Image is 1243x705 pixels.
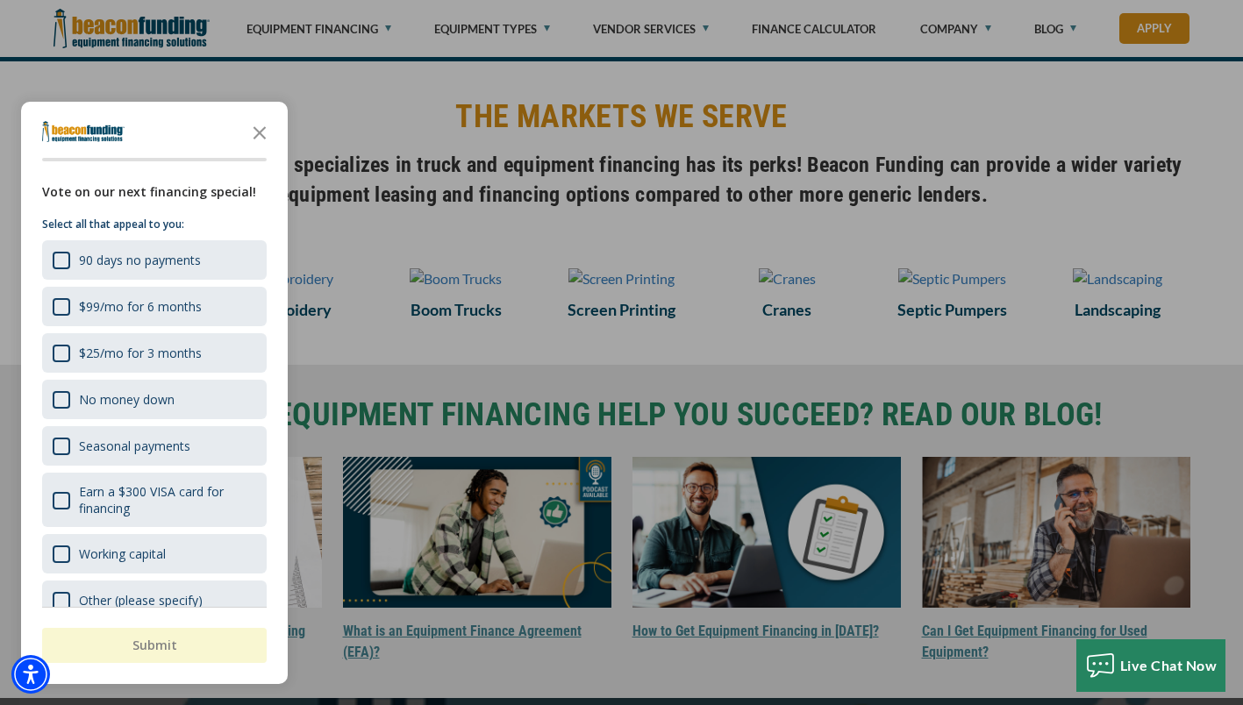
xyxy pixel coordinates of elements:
[79,391,175,408] div: No money down
[42,580,267,620] div: Other (please specify)
[42,426,267,466] div: Seasonal payments
[42,628,267,663] button: Submit
[42,473,267,527] div: Earn a $300 VISA card for financing
[42,287,267,326] div: $99/mo for 6 months
[79,545,166,562] div: Working capital
[42,216,267,233] p: Select all that appeal to you:
[79,483,256,516] div: Earn a $300 VISA card for financing
[79,345,202,361] div: $25/mo for 3 months
[42,333,267,373] div: $25/mo for 3 months
[11,655,50,694] div: Accessibility Menu
[79,438,190,454] div: Seasonal payments
[242,114,277,149] button: Close the survey
[1120,657,1218,673] span: Live Chat Now
[42,534,267,573] div: Working capital
[42,182,267,202] div: Vote on our next financing special!
[79,252,201,268] div: 90 days no payments
[42,240,267,280] div: 90 days no payments
[1076,639,1226,692] button: Live Chat Now
[79,298,202,315] div: $99/mo for 6 months
[42,121,125,142] img: Company logo
[79,592,203,609] div: Other (please specify)
[42,380,267,419] div: No money down
[21,102,288,684] div: Survey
